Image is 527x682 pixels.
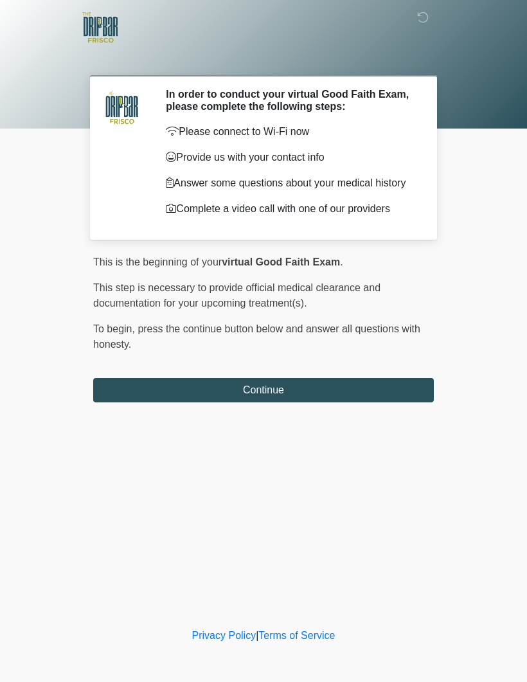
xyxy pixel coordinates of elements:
[93,282,380,309] span: This step is necessary to provide official medical clearance and documentation for your upcoming ...
[93,256,222,267] span: This is the beginning of your
[166,88,415,112] h2: In order to conduct your virtual Good Faith Exam, please complete the following steps:
[256,630,258,641] a: |
[222,256,340,267] strong: virtual Good Faith Exam
[80,10,121,45] img: The DRIPBaR - Frisco Logo
[93,378,434,402] button: Continue
[166,150,415,165] p: Provide us with your contact info
[166,124,415,139] p: Please connect to Wi-Fi now
[340,256,343,267] span: .
[258,630,335,641] a: Terms of Service
[192,630,256,641] a: Privacy Policy
[166,201,415,217] p: Complete a video call with one of our providers
[93,323,420,350] span: press the continue button below and answer all questions with honesty.
[166,175,415,191] p: Answer some questions about your medical history
[103,88,141,127] img: Agent Avatar
[93,323,138,334] span: To begin,
[84,46,443,70] h1: ‎ ‎ ‎ ‎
